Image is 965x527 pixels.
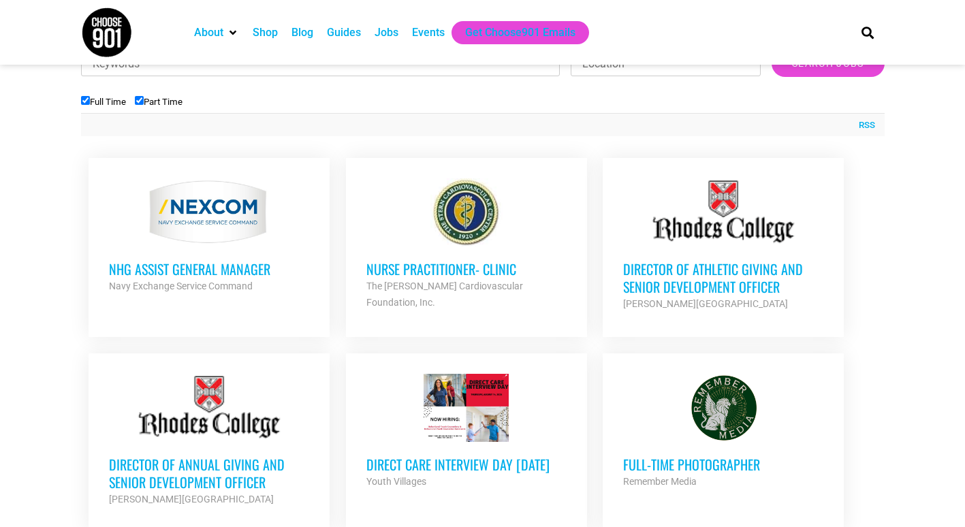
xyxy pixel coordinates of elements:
a: Direct Care Interview Day [DATE] Youth Villages [346,353,587,510]
label: Part Time [135,97,183,107]
a: Blog [291,25,313,41]
div: Search [856,21,879,44]
h3: Full-Time Photographer [623,456,823,473]
a: NHG ASSIST GENERAL MANAGER Navy Exchange Service Command [89,158,330,315]
nav: Main nav [187,21,838,44]
a: Nurse Practitioner- Clinic The [PERSON_NAME] Cardiovascular Foundation, Inc. [346,158,587,331]
a: Director of Athletic Giving and Senior Development Officer [PERSON_NAME][GEOGRAPHIC_DATA] [603,158,844,332]
div: About [187,21,246,44]
a: Guides [327,25,361,41]
strong: [PERSON_NAME][GEOGRAPHIC_DATA] [623,298,788,309]
strong: The [PERSON_NAME] Cardiovascular Foundation, Inc. [366,281,523,308]
input: Part Time [135,96,144,105]
a: Full-Time Photographer Remember Media [603,353,844,510]
h3: Nurse Practitioner- Clinic [366,260,567,278]
strong: [PERSON_NAME][GEOGRAPHIC_DATA] [109,494,274,505]
h3: NHG ASSIST GENERAL MANAGER [109,260,309,278]
label: Full Time [81,97,126,107]
a: RSS [852,118,875,132]
input: Full Time [81,96,90,105]
strong: Youth Villages [366,476,426,487]
strong: Navy Exchange Service Command [109,281,253,291]
a: Jobs [375,25,398,41]
h3: Director of Annual Giving and Senior Development Officer [109,456,309,491]
strong: Remember Media [623,476,697,487]
a: Shop [253,25,278,41]
a: About [194,25,223,41]
a: Events [412,25,445,41]
a: Get Choose901 Emails [465,25,575,41]
h3: Direct Care Interview Day [DATE] [366,456,567,473]
h3: Director of Athletic Giving and Senior Development Officer [623,260,823,296]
